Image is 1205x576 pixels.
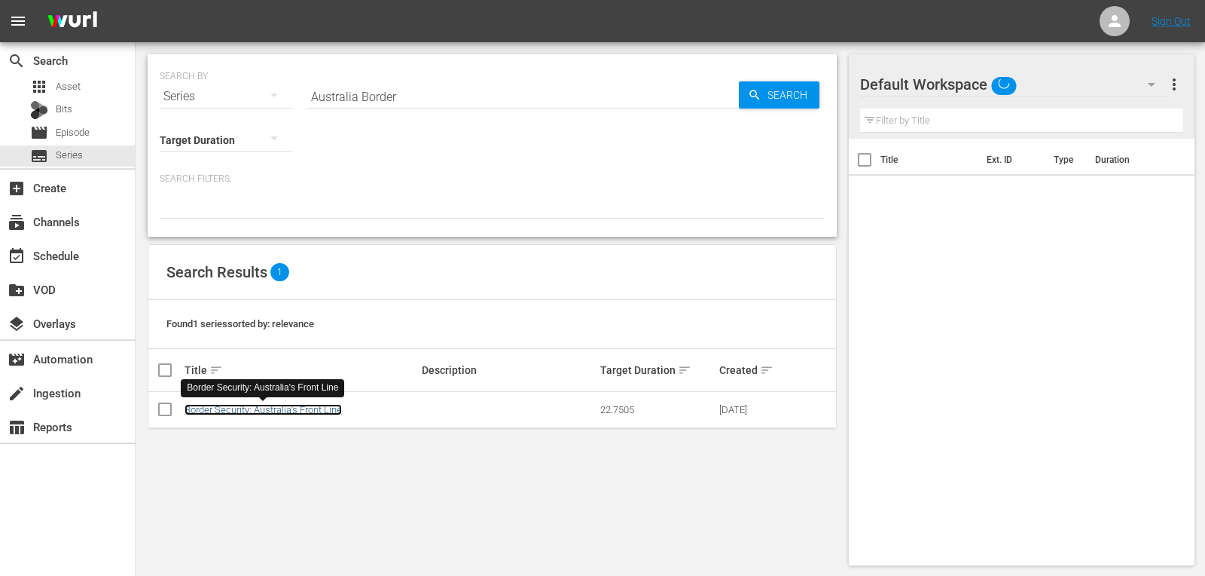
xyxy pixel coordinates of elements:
p: Search Filters: [160,173,825,185]
th: Ext. ID [978,139,1045,181]
span: menu [9,12,27,30]
span: 1 [270,263,289,281]
span: Series [30,147,48,165]
span: VOD [8,281,26,299]
span: Found 1 series sorted by: relevance [166,318,314,329]
span: Asset [30,78,48,96]
div: Border Security: Australia's Front Line [187,381,338,394]
div: Default Workspace [860,63,1170,106]
span: Bits [56,102,72,117]
span: Schedule [8,247,26,265]
div: 22.7505 [600,404,715,415]
span: Asset [56,79,81,94]
a: Border Security: Australia's Front Line [185,404,342,415]
span: sort [760,363,773,377]
button: Search [739,81,819,109]
a: Sign Out [1152,15,1191,27]
span: Automation [8,351,26,369]
div: Title [185,361,417,379]
div: Description [422,364,596,376]
div: Series [160,75,292,118]
img: ans4CAIJ8jUAAAAAAAAAAAAAAAAAAAAAAAAgQb4GAAAAAAAAAAAAAAAAAAAAAAAAJMjXAAAAAAAAAAAAAAAAAAAAAAAAgAT5G... [36,4,108,39]
span: sort [209,363,223,377]
span: Search Results [166,263,267,281]
span: Episode [30,124,48,142]
th: Duration [1086,139,1176,181]
span: Episode [56,125,90,140]
span: sort [678,363,691,377]
span: Channels [8,213,26,231]
div: Target Duration [600,361,715,379]
span: more_vert [1165,75,1183,93]
span: Search [761,81,819,109]
button: more_vert [1165,66,1183,103]
div: [DATE] [719,404,774,415]
th: Title [880,139,978,181]
span: Reports [8,418,26,437]
th: Type [1045,139,1086,181]
span: Create [8,179,26,198]
span: Series [56,148,83,163]
span: Ingestion [8,385,26,403]
span: Search [8,52,26,70]
div: Created [719,361,774,379]
div: Bits [30,101,48,119]
span: Overlays [8,315,26,333]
